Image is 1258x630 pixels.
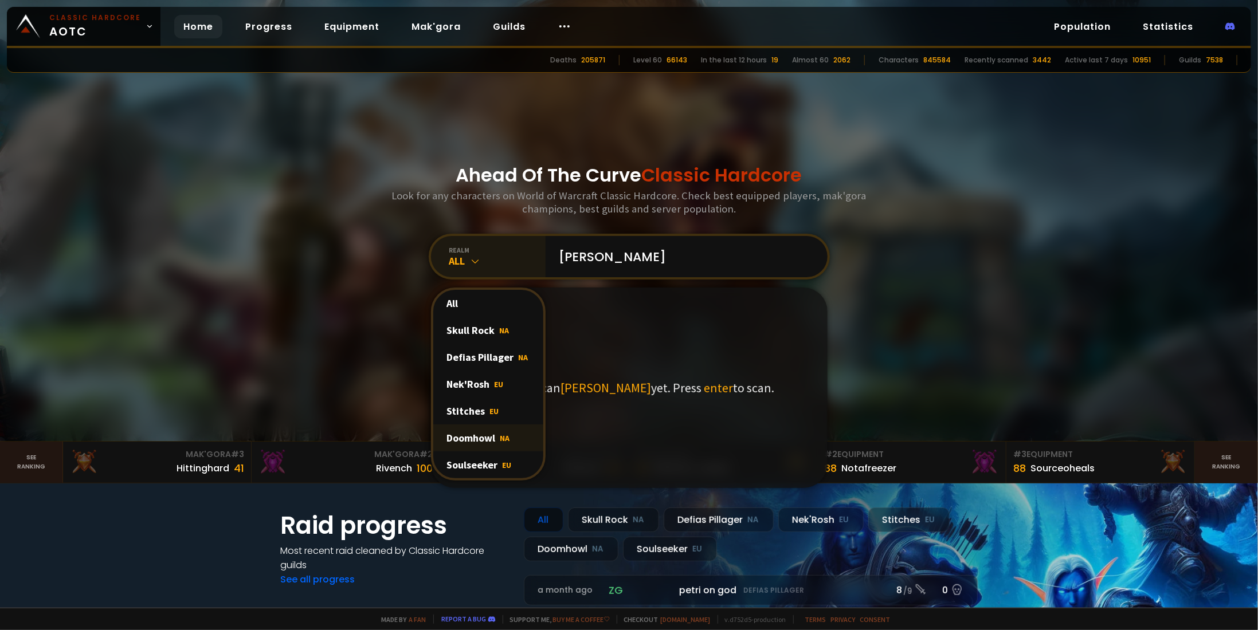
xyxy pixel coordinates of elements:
div: 3442 [1033,55,1051,65]
span: # 2 [825,448,838,460]
a: #3Equipment88Sourceoheals [1006,442,1195,483]
a: Progress [236,15,301,38]
span: # 3 [231,448,244,460]
a: Mak'Gora#2Rivench100 [252,442,440,483]
div: All [449,254,546,267]
span: EU [490,406,499,416]
div: Rivench [376,461,412,475]
a: Seeranking [1195,442,1258,483]
a: Privacy [831,615,856,624]
div: 41 [234,460,244,476]
span: Support me, [503,615,610,624]
div: 7538 [1206,55,1223,65]
p: We didn't scan yet. Press to scan. [484,380,775,396]
div: 88 [825,460,837,476]
a: Mak'Gora#3Hittinghard41 [63,442,252,483]
div: 845584 [923,55,951,65]
span: EU [495,379,504,389]
span: # 2 [420,448,433,460]
small: NA [633,514,645,526]
small: EU [693,544,703,555]
a: Buy me a coffee [553,615,610,624]
a: Consent [860,615,891,624]
input: Search a character... [552,236,814,277]
a: [DOMAIN_NAME] [661,615,711,624]
a: #2Equipment88Notafreezer [818,442,1006,483]
div: In the last 12 hours [701,55,767,65]
a: Classic HardcoreAOTC [7,7,160,46]
a: Report a bug [442,615,487,623]
small: EU [840,514,849,526]
div: Active last 7 days [1065,55,1128,65]
small: Classic Hardcore [49,13,141,23]
div: 19 [771,55,778,65]
a: a fan [409,615,426,624]
div: All [524,507,563,532]
div: Notafreezer [842,461,897,475]
span: NA [500,433,510,443]
span: Made by [375,615,426,624]
a: Terms [805,615,826,624]
span: v. d752d5 - production [718,615,786,624]
div: Guilds [1179,55,1201,65]
div: Nek'Rosh [433,371,543,397]
a: Home [174,15,222,38]
div: 10951 [1132,55,1151,65]
h4: Most recent raid cleaned by Classic Hardcore guilds [281,544,510,572]
span: EU [503,460,512,470]
a: Statistics [1134,15,1202,38]
h1: Ahead Of The Curve [456,162,802,189]
div: Equipment [825,448,999,460]
div: Almost 60 [792,55,829,65]
div: Mak'Gora [258,448,433,460]
div: Characters [879,55,919,65]
div: Soulseeker [623,537,717,561]
h1: Raid progress [281,507,510,544]
div: Defias Pillager [664,507,774,532]
div: Equipment [1013,448,1188,460]
small: NA [748,514,759,526]
a: a month agozgpetri on godDefias Pillager8 /90 [524,575,978,605]
a: Guilds [484,15,535,38]
div: 88 [1013,460,1026,476]
div: Recently scanned [965,55,1028,65]
div: Doomhowl [433,424,543,451]
div: Soulseeker [433,451,543,478]
div: Sourceoheals [1030,461,1095,475]
div: Defias Pillager [433,344,543,371]
div: 2062 [833,55,851,65]
div: Nek'Rosh [778,507,864,532]
a: Equipment [315,15,389,38]
span: AOTC [49,13,141,40]
div: Mak'Gora [70,448,244,460]
div: Deaths [550,55,577,65]
div: Doomhowl [524,537,618,561]
div: realm [449,246,546,254]
span: NA [500,325,510,336]
h3: Look for any characters on World of Warcraft Classic Hardcore. Check best equipped players, mak'g... [387,189,871,215]
a: See all progress [281,573,355,586]
span: enter [704,380,734,396]
span: # 3 [1013,448,1026,460]
small: EU [926,514,935,526]
a: Population [1045,15,1120,38]
div: 205871 [581,55,605,65]
span: Checkout [617,615,711,624]
div: 100 [417,460,433,476]
div: 66143 [667,55,687,65]
small: NA [593,544,604,555]
div: Stitches [433,397,543,424]
a: Mak'gora [402,15,470,38]
div: Stitches [868,507,950,532]
div: Hittinghard [177,461,229,475]
div: Skull Rock [433,317,543,344]
span: Classic Hardcore [642,162,802,188]
span: NA [519,352,528,363]
div: Skull Rock [568,507,659,532]
div: All [433,290,543,317]
div: Level 60 [633,55,662,65]
span: [PERSON_NAME] [561,380,652,396]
